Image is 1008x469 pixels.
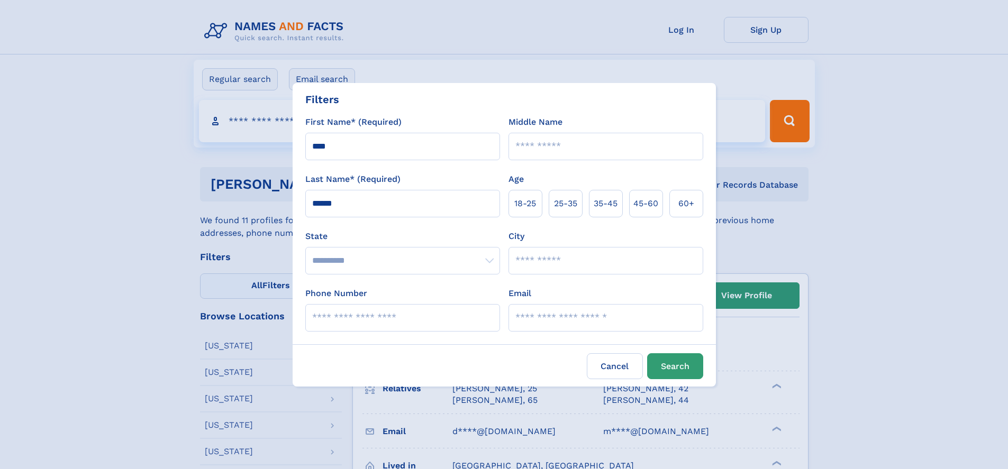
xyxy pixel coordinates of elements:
label: State [305,230,500,243]
label: Cancel [587,353,643,379]
label: Email [508,287,531,300]
span: 35‑45 [594,197,617,210]
label: Last Name* (Required) [305,173,401,186]
label: City [508,230,524,243]
label: Age [508,173,524,186]
span: 25‑35 [554,197,577,210]
div: Filters [305,91,339,107]
label: Phone Number [305,287,367,300]
span: 18‑25 [514,197,536,210]
button: Search [647,353,703,379]
span: 60+ [678,197,694,210]
span: 45‑60 [633,197,658,210]
label: First Name* (Required) [305,116,402,128]
label: Middle Name [508,116,562,128]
